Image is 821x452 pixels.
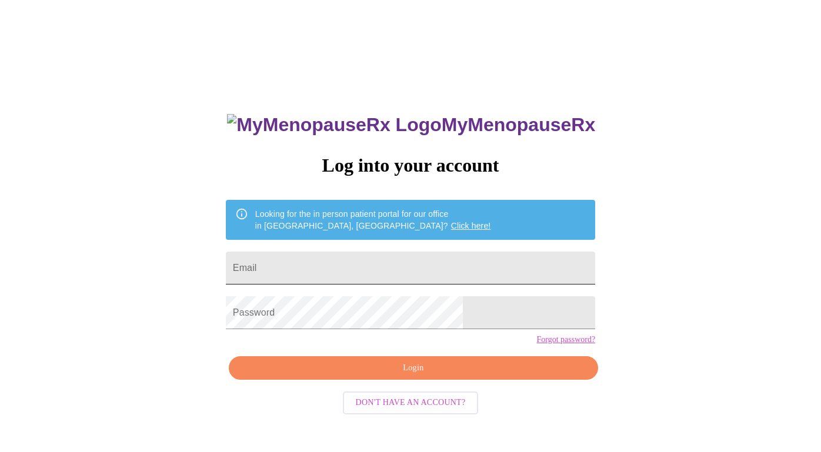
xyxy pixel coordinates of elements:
[356,396,466,410] span: Don't have an account?
[226,155,595,176] h3: Log into your account
[340,397,482,407] a: Don't have an account?
[242,361,585,376] span: Login
[343,391,479,414] button: Don't have an account?
[255,203,491,236] div: Looking for the in person patient portal for our office in [GEOGRAPHIC_DATA], [GEOGRAPHIC_DATA]?
[229,356,598,380] button: Login
[227,114,595,136] h3: MyMenopauseRx
[227,114,441,136] img: MyMenopauseRx Logo
[536,335,595,344] a: Forgot password?
[451,221,491,230] a: Click here!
